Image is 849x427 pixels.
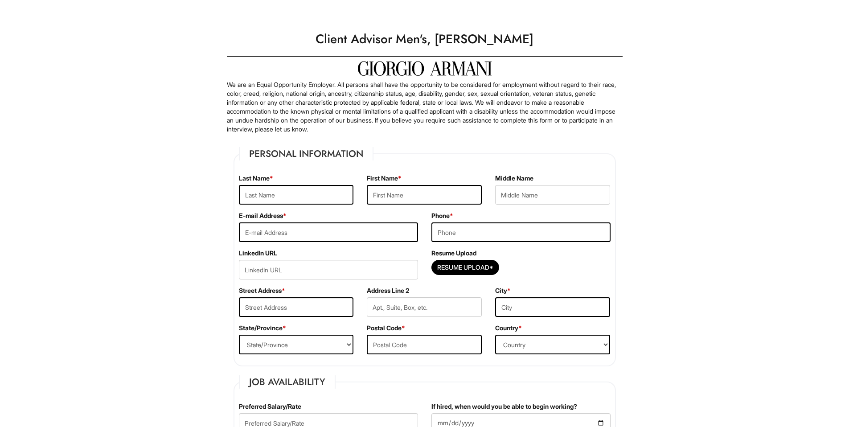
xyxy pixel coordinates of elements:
legend: Job Availability [239,375,336,389]
img: Giorgio Armani [358,61,492,76]
p: We are an Equal Opportunity Employer. All persons shall have the opportunity to be considered for... [227,80,623,134]
input: Last Name [239,185,354,205]
label: Middle Name [495,174,533,183]
input: Middle Name [495,185,610,205]
label: E-mail Address [239,211,287,220]
label: LinkedIn URL [239,249,277,258]
label: Preferred Salary/Rate [239,402,301,411]
label: First Name [367,174,402,183]
input: Apt., Suite, Box, etc. [367,297,482,317]
label: Resume Upload [431,249,476,258]
label: City [495,286,511,295]
label: State/Province [239,324,286,333]
legend: Personal Information [239,147,373,160]
label: If hired, when would you be able to begin working? [431,402,577,411]
button: Resume Upload*Resume Upload* [431,260,499,275]
input: Phone [431,222,611,242]
label: Postal Code [367,324,405,333]
input: First Name [367,185,482,205]
input: E-mail Address [239,222,418,242]
input: Postal Code [367,335,482,354]
input: Street Address [239,297,354,317]
label: Address Line 2 [367,286,409,295]
input: LinkedIn URL [239,260,418,279]
select: State/Province [239,335,354,354]
select: Country [495,335,610,354]
h1: Client Advisor Men's, [PERSON_NAME] [222,27,627,52]
label: Phone [431,211,453,220]
input: City [495,297,610,317]
label: Country [495,324,522,333]
label: Last Name [239,174,273,183]
label: Street Address [239,286,285,295]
